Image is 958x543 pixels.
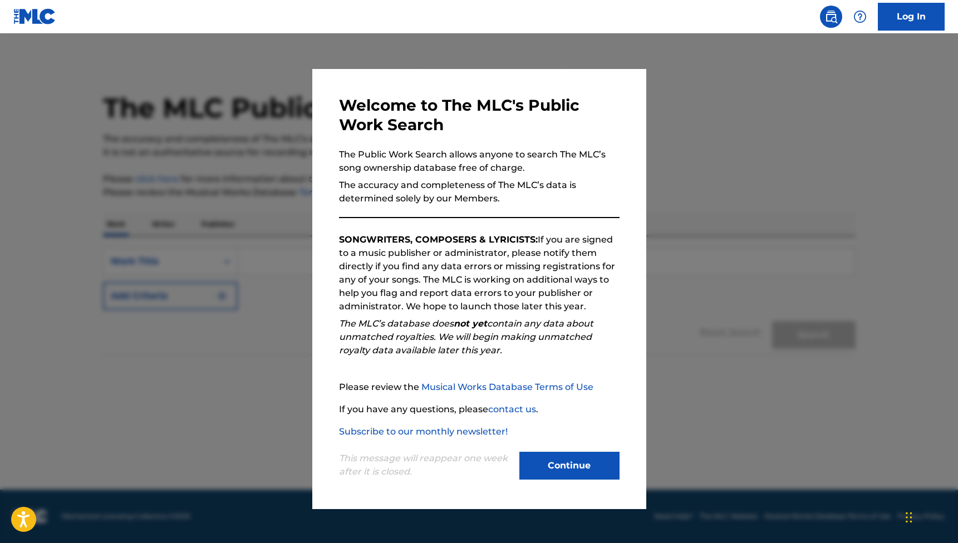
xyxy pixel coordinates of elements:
[339,452,513,478] p: This message will reappear one week after it is closed.
[13,8,56,24] img: MLC Logo
[519,452,620,480] button: Continue
[421,382,593,392] a: Musical Works Database Terms of Use
[339,234,538,245] strong: SONGWRITERS, COMPOSERS & LYRICISTS:
[339,148,620,175] p: The Public Work Search allows anyone to search The MLC’s song ownership database free of charge.
[339,233,620,313] p: If you are signed to a music publisher or administrator, please notify them directly if you find ...
[853,10,867,23] img: help
[849,6,871,28] div: Help
[824,10,838,23] img: search
[902,490,958,543] iframe: Chat Widget
[339,381,620,394] p: Please review the
[820,6,842,28] a: Public Search
[339,179,620,205] p: The accuracy and completeness of The MLC’s data is determined solely by our Members.
[339,403,620,416] p: If you have any questions, please .
[906,501,912,534] div: Drag
[339,96,620,135] h3: Welcome to The MLC's Public Work Search
[339,426,508,437] a: Subscribe to our monthly newsletter!
[878,3,945,31] a: Log In
[454,318,487,329] strong: not yet
[339,318,593,356] em: The MLC’s database does contain any data about unmatched royalties. We will begin making unmatche...
[488,404,536,414] a: contact us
